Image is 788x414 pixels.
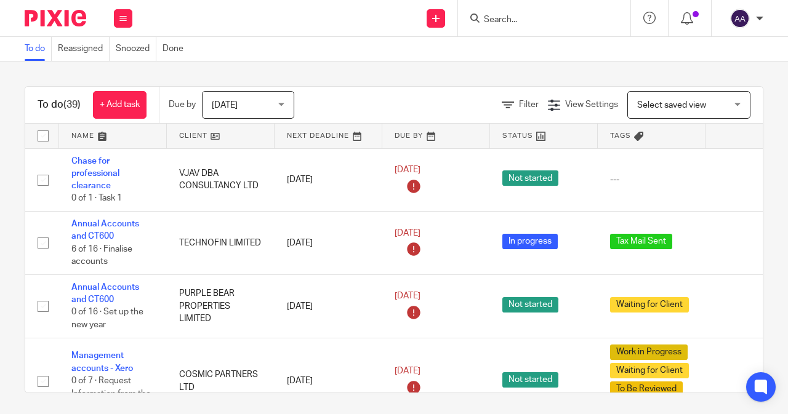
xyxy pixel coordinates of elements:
[212,101,238,109] span: [DATE]
[519,100,539,109] span: Filter
[163,37,190,61] a: Done
[71,283,139,304] a: Annual Accounts and CT600
[167,212,275,275] td: TECHNOFIN LIMITED
[502,297,558,312] span: Not started
[275,212,382,275] td: [DATE]
[71,351,133,372] a: Management accounts - Xero
[502,372,558,388] span: Not started
[167,274,275,338] td: PURPLE BEAR PROPERTIES LIMITED
[610,363,689,378] span: Waiting for Client
[93,91,147,119] a: + Add task
[730,9,750,28] img: svg%3E
[63,100,81,109] span: (39)
[610,234,672,249] span: Tax Mail Sent
[71,220,139,241] a: Annual Accounts and CT600
[395,292,420,301] span: [DATE]
[71,376,151,410] span: 0 of 7 · Request Information from the client
[502,170,558,186] span: Not started
[58,37,110,61] a: Reassigned
[169,98,196,111] p: Due by
[610,297,689,312] span: Waiting for Client
[610,132,631,139] span: Tags
[71,245,132,266] span: 6 of 16 · Finalise accounts
[395,367,420,376] span: [DATE]
[502,234,558,249] span: In progress
[275,274,382,338] td: [DATE]
[71,157,119,191] a: Chase for professional clearance
[275,148,382,212] td: [DATE]
[71,308,143,330] span: 0 of 16 · Set up the new year
[483,15,593,26] input: Search
[25,37,52,61] a: To do
[38,98,81,111] h1: To do
[71,194,122,203] span: 0 of 1 · Task 1
[395,165,420,174] span: [DATE]
[565,100,618,109] span: View Settings
[610,344,688,360] span: Work in Progress
[610,381,683,397] span: To Be Reviewed
[167,148,275,212] td: VJAV DBA CONSULTANCY LTD
[395,229,420,237] span: [DATE]
[116,37,156,61] a: Snoozed
[637,101,706,109] span: Select saved view
[25,10,86,26] img: Pixie
[610,173,693,186] div: ---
